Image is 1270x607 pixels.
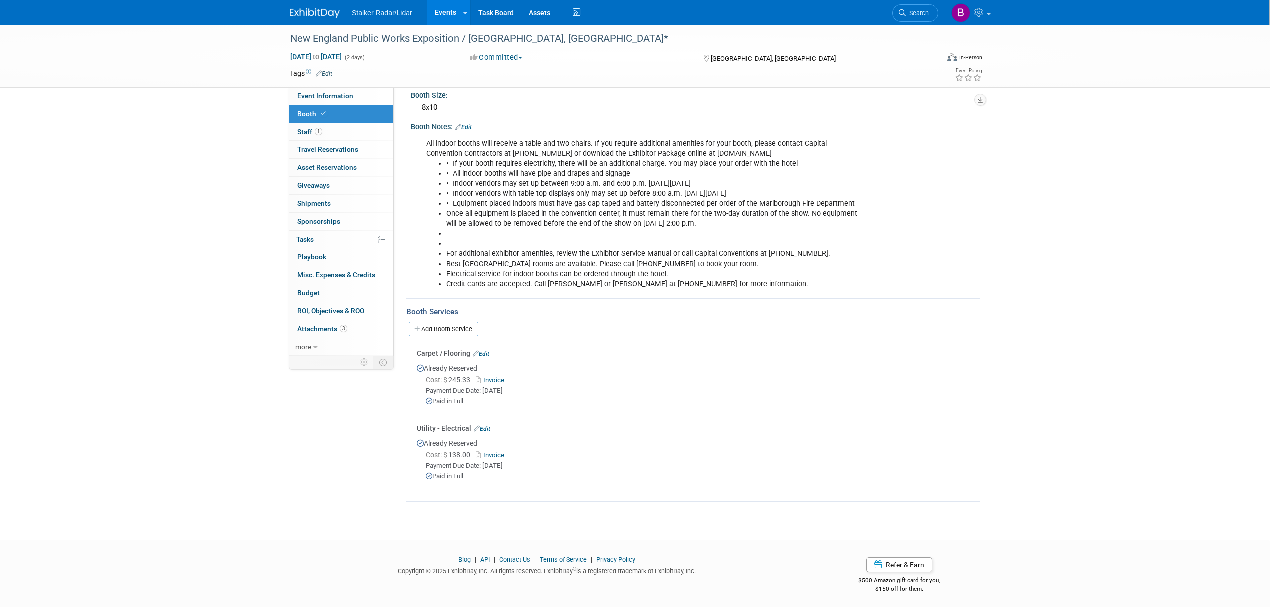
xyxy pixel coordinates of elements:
[289,159,393,176] a: Asset Reservations
[297,163,357,171] span: Asset Reservations
[406,306,980,317] div: Booth Services
[352,9,412,17] span: Stalker Radar/Lidar
[467,52,526,63] button: Committed
[411,88,980,100] div: Booth Size:
[951,3,970,22] img: Brooke Journet
[446,249,864,259] li: For additional exhibitor amenities, review the Exhibitor Service Manual or call Capital Conventio...
[455,124,472,131] a: Edit
[417,423,972,433] div: Utility - Electrical
[316,70,332,77] a: Edit
[906,9,929,17] span: Search
[480,556,490,563] a: API
[879,52,982,67] div: Event Format
[426,376,448,384] span: Cost: $
[289,213,393,230] a: Sponsorships
[289,123,393,141] a: Staff1
[819,585,980,593] div: $150 off for them.
[417,433,972,489] div: Already Reserved
[499,556,530,563] a: Contact Us
[297,253,326,261] span: Playbook
[289,177,393,194] a: Giveaways
[297,92,353,100] span: Event Information
[426,397,972,406] div: Paid in Full
[289,266,393,284] a: Misc. Expenses & Credits
[289,87,393,105] a: Event Information
[290,52,342,61] span: [DATE] [DATE]
[426,451,448,459] span: Cost: $
[446,279,864,289] li: Credit cards are accepted. Call [PERSON_NAME] or [PERSON_NAME] at [PHONE_NUMBER] for more informa...
[446,159,864,169] li: • If your booth requires electricity, there will be an additional charge. You may place your orde...
[289,231,393,248] a: Tasks
[446,209,864,229] li: Once all equipment is placed in the convention center, it must remain there for the two-day durat...
[289,195,393,212] a: Shipments
[446,259,864,269] li: Best [GEOGRAPHIC_DATA] rooms are available. Please call [PHONE_NUMBER] to book your room.
[426,461,972,471] div: Payment Due Date: [DATE]
[473,350,489,357] a: Edit
[711,55,836,62] span: [GEOGRAPHIC_DATA], [GEOGRAPHIC_DATA]
[491,556,498,563] span: |
[344,54,365,61] span: (2 days)
[289,141,393,158] a: Travel Reservations
[573,566,576,572] sup: ®
[419,134,870,294] div: All indoor booths will receive a table and two chairs. If you require additional amenities for yo...
[311,53,321,61] span: to
[819,570,980,593] div: $500 Amazon gift card for you,
[296,235,314,243] span: Tasks
[426,451,474,459] span: 138.00
[411,119,980,132] div: Booth Notes:
[474,425,490,432] a: Edit
[297,271,375,279] span: Misc. Expenses & Credits
[446,199,864,209] li: • Equipment placed indoors must have gas cap taped and battery disconnected per order of the Marl...
[297,145,358,153] span: Travel Reservations
[297,181,330,189] span: Giveaways
[340,325,347,332] span: 3
[446,169,864,179] li: • All indoor booths will have pipe and drapes and signage
[458,556,471,563] a: Blog
[426,376,474,384] span: 245.33
[297,217,340,225] span: Sponsorships
[297,110,328,118] span: Booth
[476,376,508,384] a: Invoice
[290,68,332,78] td: Tags
[959,54,982,61] div: In-Person
[356,356,373,369] td: Personalize Event Tab Strip
[476,451,508,459] a: Invoice
[373,356,394,369] td: Toggle Event Tabs
[315,128,322,135] span: 1
[290,564,804,576] div: Copyright © 2025 ExhibitDay, Inc. All rights reserved. ExhibitDay is a registered trademark of Ex...
[472,556,479,563] span: |
[446,179,864,189] li: • Indoor vendors may set up between 9:00 a.m. and 6:00 p.m. [DATE][DATE]
[289,284,393,302] a: Budget
[417,348,972,358] div: Carpet / Flooring
[417,358,972,414] div: Already Reserved
[947,53,957,61] img: Format-Inperson.png
[540,556,587,563] a: Terms of Service
[596,556,635,563] a: Privacy Policy
[289,338,393,356] a: more
[289,320,393,338] a: Attachments3
[418,100,972,115] div: 8x10
[446,189,864,199] li: • Indoor vendors with table top displays only may set up before 8:00 a.m. [DATE][DATE]
[297,307,364,315] span: ROI, Objectives & ROO
[289,248,393,266] a: Playbook
[297,199,331,207] span: Shipments
[321,111,326,116] i: Booth reservation complete
[290,8,340,18] img: ExhibitDay
[297,289,320,297] span: Budget
[297,128,322,136] span: Staff
[955,68,982,73] div: Event Rating
[287,30,923,48] div: New England Public Works Exposition / [GEOGRAPHIC_DATA], [GEOGRAPHIC_DATA]*
[532,556,538,563] span: |
[892,4,938,22] a: Search
[409,322,478,336] a: Add Booth Service
[446,269,864,279] li: Electrical service for indoor booths can be ordered through the hotel.
[426,472,972,481] div: Paid in Full
[289,302,393,320] a: ROI, Objectives & ROO
[588,556,595,563] span: |
[866,557,932,572] a: Refer & Earn
[295,343,311,351] span: more
[289,105,393,123] a: Booth
[426,386,972,396] div: Payment Due Date: [DATE]
[297,325,347,333] span: Attachments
